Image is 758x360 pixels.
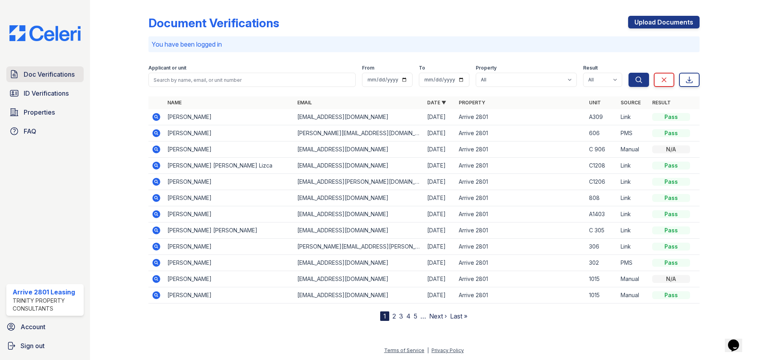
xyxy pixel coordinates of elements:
td: [EMAIL_ADDRESS][DOMAIN_NAME] [294,109,424,125]
div: Document Verifications [148,16,279,30]
a: Terms of Service [384,347,424,353]
a: Sign out [3,338,87,354]
td: Arrive 2801 [456,174,585,190]
span: … [420,311,426,321]
div: Arrive 2801 Leasing [13,287,81,297]
td: [PERSON_NAME] [164,271,294,287]
td: [DATE] [424,109,456,125]
td: [DATE] [424,206,456,222]
td: [DATE] [424,174,456,190]
a: Name [167,100,182,106]
td: [EMAIL_ADDRESS][DOMAIN_NAME] [294,206,424,222]
a: Next › [429,312,447,320]
td: [PERSON_NAME] [164,239,294,255]
td: 1015 [586,271,617,287]
td: [EMAIL_ADDRESS][DOMAIN_NAME] [294,141,424,158]
td: C1206 [586,174,617,190]
a: Unit [589,100,601,106]
td: [DATE] [424,141,456,158]
div: N/A [652,145,690,153]
div: Pass [652,178,690,186]
td: Arrive 2801 [456,271,585,287]
td: Arrive 2801 [456,206,585,222]
a: Upload Documents [628,16,700,28]
td: Link [617,239,649,255]
label: To [419,65,425,71]
td: [EMAIL_ADDRESS][DOMAIN_NAME] [294,158,424,174]
td: C 906 [586,141,617,158]
a: Date ▼ [427,100,446,106]
div: 1 [380,311,389,321]
td: [DATE] [424,271,456,287]
p: You have been logged in [152,40,696,49]
div: Pass [652,259,690,267]
td: PMS [617,255,649,271]
input: Search by name, email, or unit number [148,73,356,87]
td: [PERSON_NAME] [PERSON_NAME] Lizca [164,158,294,174]
div: Pass [652,210,690,218]
td: [EMAIL_ADDRESS][PERSON_NAME][DOMAIN_NAME] [294,174,424,190]
td: [EMAIL_ADDRESS][DOMAIN_NAME] [294,255,424,271]
a: Source [621,100,641,106]
td: [DATE] [424,239,456,255]
div: N/A [652,275,690,283]
a: 5 [414,312,417,320]
td: Arrive 2801 [456,239,585,255]
td: Manual [617,271,649,287]
td: [PERSON_NAME] [164,255,294,271]
td: [PERSON_NAME] [PERSON_NAME] [164,222,294,239]
td: Arrive 2801 [456,141,585,158]
div: Pass [652,194,690,202]
label: Result [583,65,598,71]
td: [PERSON_NAME] [164,190,294,206]
a: Email [297,100,312,106]
td: [EMAIL_ADDRESS][DOMAIN_NAME] [294,222,424,239]
td: [DATE] [424,125,456,141]
td: Arrive 2801 [456,255,585,271]
td: Link [617,109,649,125]
a: Last » [450,312,467,320]
div: Pass [652,129,690,137]
div: | [427,347,429,353]
td: [PERSON_NAME] [164,174,294,190]
iframe: chat widget [725,328,750,352]
td: [PERSON_NAME] [164,141,294,158]
td: [PERSON_NAME] [164,287,294,303]
td: Manual [617,141,649,158]
td: Arrive 2801 [456,190,585,206]
td: Link [617,222,649,239]
td: 306 [586,239,617,255]
td: [DATE] [424,222,456,239]
td: PMS [617,125,649,141]
div: Trinity Property Consultants [13,297,81,313]
td: C 305 [586,222,617,239]
div: Pass [652,243,690,251]
a: Result [652,100,671,106]
span: Account [21,322,45,332]
td: Arrive 2801 [456,125,585,141]
img: CE_Logo_Blue-a8612792a0a2168367f1c8372b55b34899dd931a85d93a1a3d3e32e68fde9ad4.png [3,25,87,41]
span: Sign out [21,341,45,351]
td: Link [617,158,649,174]
td: A1403 [586,206,617,222]
td: [PERSON_NAME] [164,109,294,125]
td: [DATE] [424,158,456,174]
td: [EMAIL_ADDRESS][DOMAIN_NAME] [294,190,424,206]
label: Property [476,65,497,71]
td: 808 [586,190,617,206]
td: Arrive 2801 [456,158,585,174]
a: Account [3,319,87,335]
td: [PERSON_NAME] [164,206,294,222]
a: Doc Verifications [6,66,84,82]
td: [EMAIL_ADDRESS][DOMAIN_NAME] [294,271,424,287]
a: Property [459,100,485,106]
td: [PERSON_NAME][EMAIL_ADDRESS][DOMAIN_NAME] [294,125,424,141]
a: FAQ [6,123,84,139]
a: 2 [392,312,396,320]
label: From [362,65,374,71]
td: 606 [586,125,617,141]
a: Privacy Policy [432,347,464,353]
td: [EMAIL_ADDRESS][DOMAIN_NAME] [294,287,424,303]
a: 4 [406,312,411,320]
